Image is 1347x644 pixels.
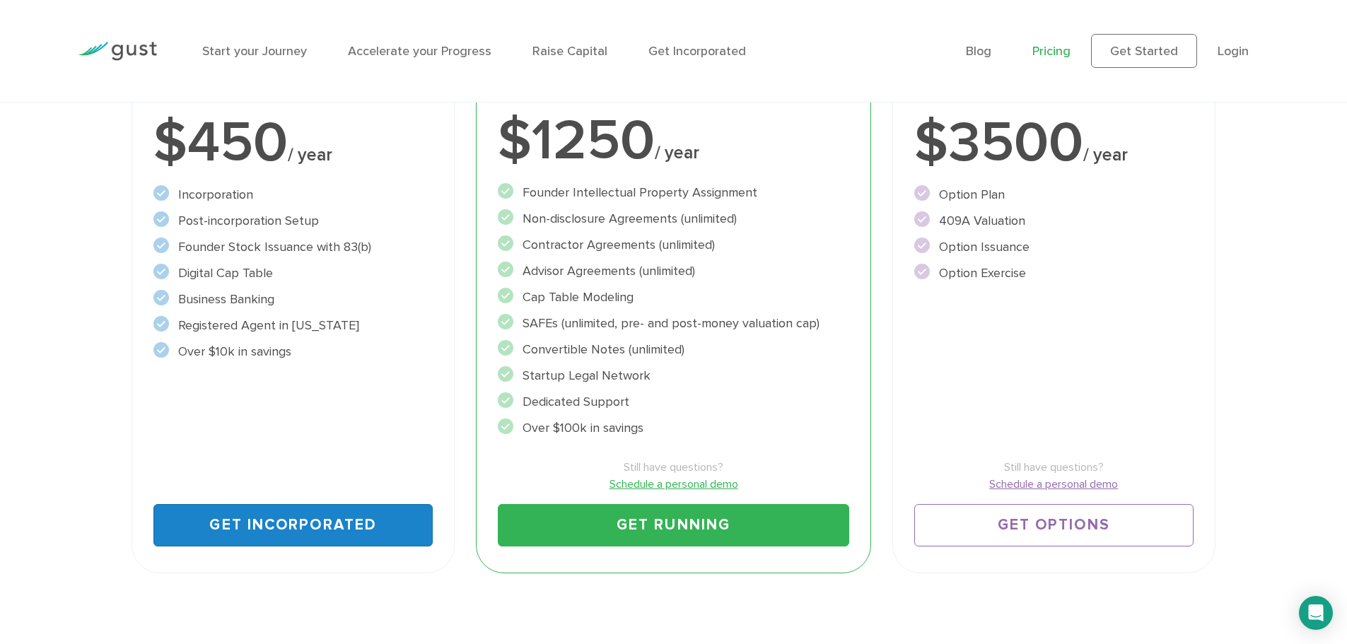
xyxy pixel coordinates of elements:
a: Login [1218,44,1249,59]
li: Option Issuance [914,238,1194,257]
a: Get Incorporated [153,504,433,546]
span: / year [1083,144,1128,165]
span: / year [288,144,332,165]
li: SAFEs (unlimited, pre- and post-money valuation cap) [498,314,849,333]
li: Over $100k in savings [498,418,849,438]
a: Raise Capital [532,44,607,59]
a: Start your Journey [202,44,307,59]
li: Digital Cap Table [153,264,433,283]
li: 409A Valuation [914,211,1194,230]
li: Incorporation [153,185,433,204]
li: Contractor Agreements (unlimited) [498,235,849,254]
li: Business Banking [153,290,433,309]
a: Accelerate your Progress [348,44,491,59]
a: Pricing [1032,44,1071,59]
span: Still have questions? [914,459,1194,476]
span: Still have questions? [498,459,849,476]
a: Blog [966,44,991,59]
li: Over $10k in savings [153,342,433,361]
li: Dedicated Support [498,392,849,411]
li: Post-incorporation Setup [153,211,433,230]
div: $1250 [498,112,849,169]
li: Option Plan [914,185,1194,204]
a: Get Running [498,504,849,546]
a: Get Started [1091,34,1197,68]
a: Get Options [914,504,1194,546]
li: Convertible Notes (unlimited) [498,340,849,359]
div: Open Intercom Messenger [1299,596,1333,630]
span: / year [655,142,699,163]
li: Registered Agent in [US_STATE] [153,316,433,335]
a: Get Incorporated [648,44,746,59]
a: Schedule a personal demo [498,476,849,493]
img: Gust Logo [78,42,157,61]
li: Cap Table Modeling [498,288,849,307]
div: $450 [153,115,433,171]
li: Founder Stock Issuance with 83(b) [153,238,433,257]
li: Founder Intellectual Property Assignment [498,183,849,202]
li: Non-disclosure Agreements (unlimited) [498,209,849,228]
div: $3500 [914,115,1194,171]
li: Startup Legal Network [498,366,849,385]
li: Option Exercise [914,264,1194,283]
li: Advisor Agreements (unlimited) [498,262,849,281]
a: Schedule a personal demo [914,476,1194,493]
